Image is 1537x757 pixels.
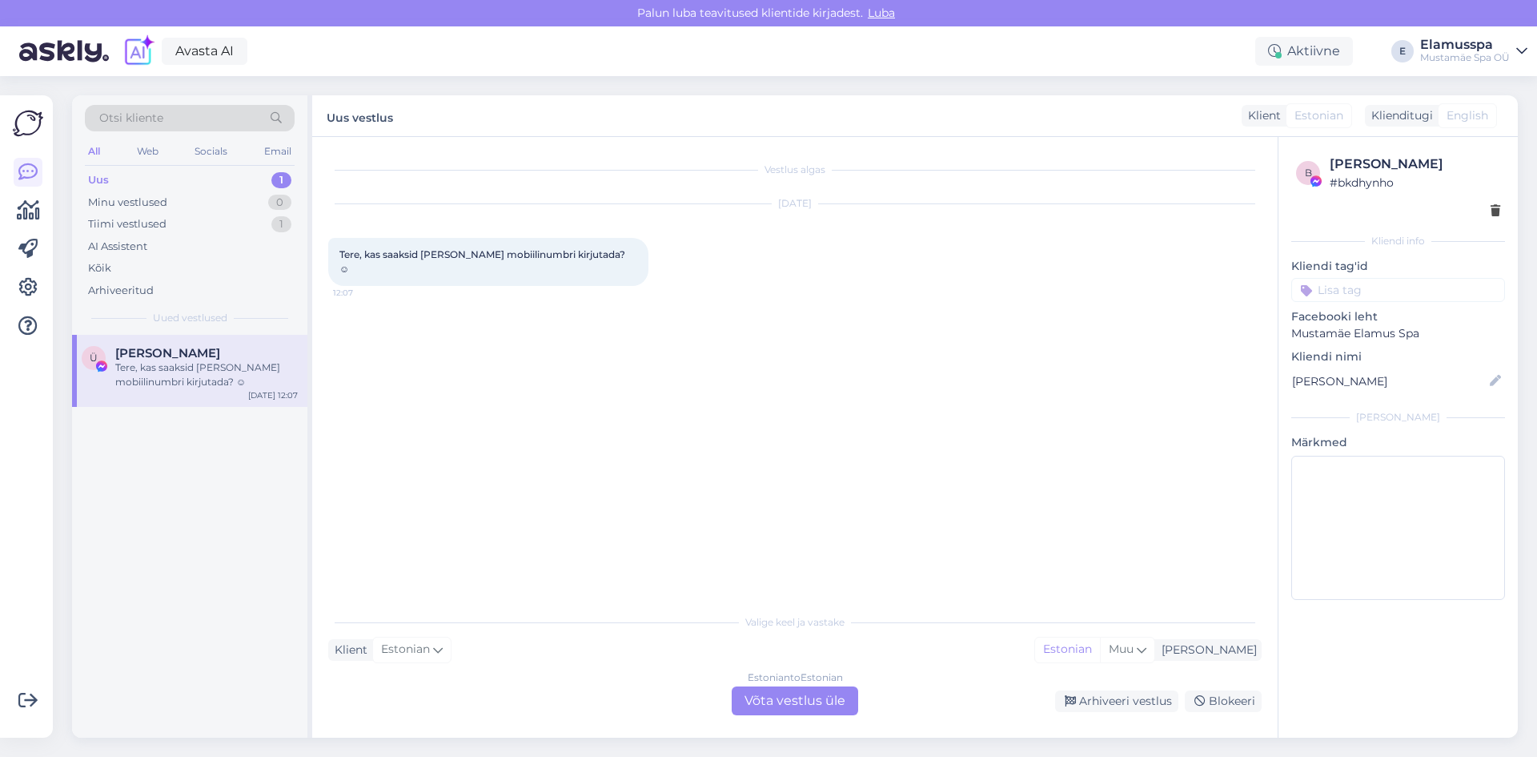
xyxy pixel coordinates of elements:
[88,239,147,255] div: AI Assistent
[328,615,1262,630] div: Valige keel ja vastake
[268,195,291,211] div: 0
[248,389,298,401] div: [DATE] 12:07
[328,196,1262,211] div: [DATE]
[153,311,227,325] span: Uued vestlused
[1185,691,1262,712] div: Blokeeri
[115,360,298,389] div: Tere, kas saaksid [PERSON_NAME] mobiilinumbri kirjutada? ☺
[271,172,291,188] div: 1
[1035,638,1100,662] div: Estonian
[1420,51,1510,64] div: Mustamäe Spa OÜ
[1055,691,1178,712] div: Arhiveeri vestlus
[271,216,291,232] div: 1
[381,641,430,658] span: Estonian
[1330,155,1500,174] div: [PERSON_NAME]
[88,195,167,211] div: Minu vestlused
[732,687,858,715] div: Võta vestlus üle
[1242,107,1281,124] div: Klient
[88,172,109,188] div: Uus
[191,141,231,162] div: Socials
[1447,107,1488,124] span: English
[90,352,98,364] span: Ü
[1391,40,1414,62] div: E
[327,105,393,127] label: Uus vestlus
[1291,325,1505,342] p: Mustamäe Elamus Spa
[1330,174,1500,191] div: # bkdhynho
[1291,258,1505,275] p: Kliendi tag'id
[1291,278,1505,302] input: Lisa tag
[122,34,155,68] img: explore-ai
[748,670,843,685] div: Estonian to Estonian
[1420,38,1510,51] div: Elamusspa
[13,108,43,139] img: Askly Logo
[1291,234,1505,248] div: Kliendi info
[115,346,220,360] span: Ülle Kelement
[1305,167,1312,179] span: b
[88,260,111,276] div: Kõik
[85,141,103,162] div: All
[1291,348,1505,365] p: Kliendi nimi
[1291,410,1505,425] div: [PERSON_NAME]
[328,163,1262,177] div: Vestlus algas
[1255,37,1353,66] div: Aktiivne
[99,110,163,127] span: Otsi kliente
[1365,107,1433,124] div: Klienditugi
[261,141,295,162] div: Email
[333,287,393,299] span: 12:07
[88,216,167,232] div: Tiimi vestlused
[1420,38,1527,64] a: ElamusspaMustamäe Spa OÜ
[1294,107,1343,124] span: Estonian
[328,642,367,658] div: Klient
[1292,372,1487,390] input: Lisa nimi
[134,141,162,162] div: Web
[339,248,628,275] span: Tere, kas saaksid [PERSON_NAME] mobiilinumbri kirjutada? ☺
[1155,642,1257,658] div: [PERSON_NAME]
[88,283,154,299] div: Arhiveeritud
[863,6,900,20] span: Luba
[1109,642,1134,656] span: Muu
[1291,308,1505,325] p: Facebooki leht
[1291,434,1505,451] p: Märkmed
[162,38,247,65] a: Avasta AI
